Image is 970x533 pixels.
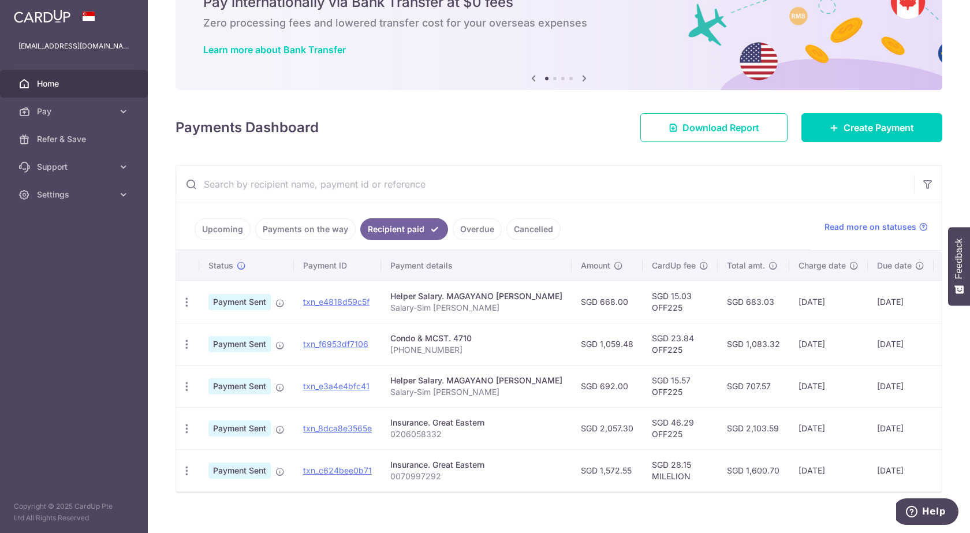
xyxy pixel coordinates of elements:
[572,365,643,407] td: SGD 692.00
[390,417,562,428] div: Insurance. Great Eastern
[718,365,789,407] td: SGD 707.57
[868,323,934,365] td: [DATE]
[718,407,789,449] td: SGD 2,103.59
[824,221,928,233] a: Read more on statuses
[643,365,718,407] td: SGD 15.57 OFF225
[718,323,789,365] td: SGD 1,083.32
[718,449,789,491] td: SGD 1,600.70
[718,281,789,323] td: SGD 683.03
[937,464,960,478] img: Bank Card
[390,459,562,471] div: Insurance. Great Eastern
[948,227,970,305] button: Feedback - Show survey
[390,302,562,314] p: Salary-Sim [PERSON_NAME]
[303,465,372,475] a: txn_c624bee0b71
[868,281,934,323] td: [DATE]
[18,40,129,52] p: [EMAIL_ADDRESS][DOMAIN_NAME]
[203,44,346,55] a: Learn more about Bank Transfer
[937,295,960,309] img: Bank Card
[390,428,562,440] p: 0206058332
[37,161,113,173] span: Support
[789,281,868,323] td: [DATE]
[390,344,562,356] p: [PHONE_NUMBER]
[868,407,934,449] td: [DATE]
[195,218,251,240] a: Upcoming
[208,294,271,310] span: Payment Sent
[572,323,643,365] td: SGD 1,059.48
[37,106,113,117] span: Pay
[868,449,934,491] td: [DATE]
[208,463,271,479] span: Payment Sent
[789,365,868,407] td: [DATE]
[652,260,696,271] span: CardUp fee
[303,339,368,349] a: txn_f6953df7106
[390,375,562,386] div: Helper Salary. MAGAYANO [PERSON_NAME]
[506,218,561,240] a: Cancelled
[801,113,942,142] a: Create Payment
[640,113,788,142] a: Download Report
[303,381,370,391] a: txn_e3a4e4bfc41
[937,337,960,351] img: Bank Card
[390,290,562,302] div: Helper Salary. MAGAYANO [PERSON_NAME]
[572,407,643,449] td: SGD 2,057.30
[643,281,718,323] td: SGD 15.03 OFF225
[453,218,502,240] a: Overdue
[37,189,113,200] span: Settings
[360,218,448,240] a: Recipient paid
[572,449,643,491] td: SGD 1,572.55
[799,260,846,271] span: Charge date
[937,379,960,393] img: Bank Card
[789,449,868,491] td: [DATE]
[208,378,271,394] span: Payment Sent
[896,498,958,527] iframe: Opens a widget where you can find more information
[868,365,934,407] td: [DATE]
[303,297,370,307] a: txn_e4818d59c5f
[789,407,868,449] td: [DATE]
[572,281,643,323] td: SGD 668.00
[643,323,718,365] td: SGD 23.84 OFF225
[303,423,372,433] a: txn_8dca8e3565e
[176,117,319,138] h4: Payments Dashboard
[727,260,765,271] span: Total amt.
[954,238,964,279] span: Feedback
[176,166,914,203] input: Search by recipient name, payment id or reference
[390,471,562,482] p: 0070997292
[255,218,356,240] a: Payments on the way
[682,121,759,135] span: Download Report
[208,420,271,437] span: Payment Sent
[877,260,912,271] span: Due date
[824,221,916,233] span: Read more on statuses
[381,251,572,281] th: Payment details
[844,121,914,135] span: Create Payment
[789,323,868,365] td: [DATE]
[581,260,610,271] span: Amount
[390,333,562,344] div: Condo & MCST. 4710
[937,422,960,435] img: Bank Card
[14,9,70,23] img: CardUp
[390,386,562,398] p: Salary-Sim [PERSON_NAME]
[643,449,718,491] td: SGD 28.15 MILELION
[203,16,915,30] h6: Zero processing fees and lowered transfer cost for your overseas expenses
[208,260,233,271] span: Status
[294,251,381,281] th: Payment ID
[643,407,718,449] td: SGD 46.29 OFF225
[208,336,271,352] span: Payment Sent
[37,78,113,90] span: Home
[37,133,113,145] span: Refer & Save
